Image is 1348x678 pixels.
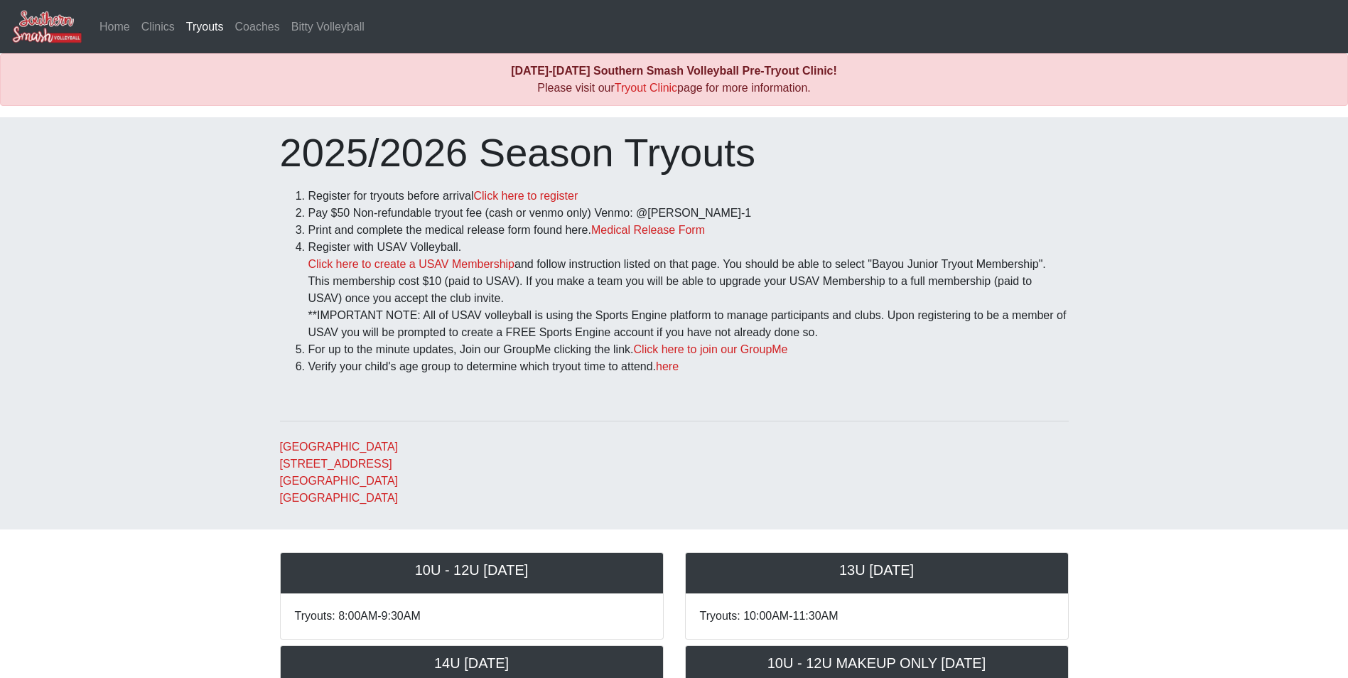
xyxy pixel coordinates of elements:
[295,608,649,625] p: Tryouts: 8:00AM-9:30AM
[308,205,1069,222] li: Pay $50 Non-refundable tryout fee (cash or venmo only) Venmo: @[PERSON_NAME]-1
[280,129,1069,176] h1: 2025/2026 Season Tryouts
[473,190,578,202] a: Click here to register
[136,13,180,41] a: Clinics
[700,655,1054,672] h5: 10U - 12U MAKEUP ONLY [DATE]
[230,13,286,41] a: Coaches
[634,343,788,355] a: Click here to join our GroupMe
[591,224,705,236] a: Medical Release Form
[308,188,1069,205] li: Register for tryouts before arrival
[656,360,679,372] a: here
[511,65,837,77] b: [DATE]-[DATE] Southern Smash Volleyball Pre-Tryout Clinic!
[295,561,649,579] h5: 10U - 12U [DATE]
[308,239,1069,341] li: Register with USAV Volleyball. and follow instruction listed on that page. You should be able to ...
[180,13,230,41] a: Tryouts
[308,358,1069,375] li: Verify your child's age group to determine which tryout time to attend.
[308,341,1069,358] li: For up to the minute updates, Join our GroupMe clicking the link.
[280,441,399,504] a: [GEOGRAPHIC_DATA][STREET_ADDRESS][GEOGRAPHIC_DATA][GEOGRAPHIC_DATA]
[615,82,677,94] a: Tryout Clinic
[308,258,514,270] a: Click here to create a USAV Membership
[700,561,1054,579] h5: 13U [DATE]
[308,222,1069,239] li: Print and complete the medical release form found here.
[295,655,649,672] h5: 14U [DATE]
[286,13,370,41] a: Bitty Volleyball
[11,9,82,44] img: Southern Smash Volleyball
[94,13,136,41] a: Home
[700,608,1054,625] p: Tryouts: 10:00AM-11:30AM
